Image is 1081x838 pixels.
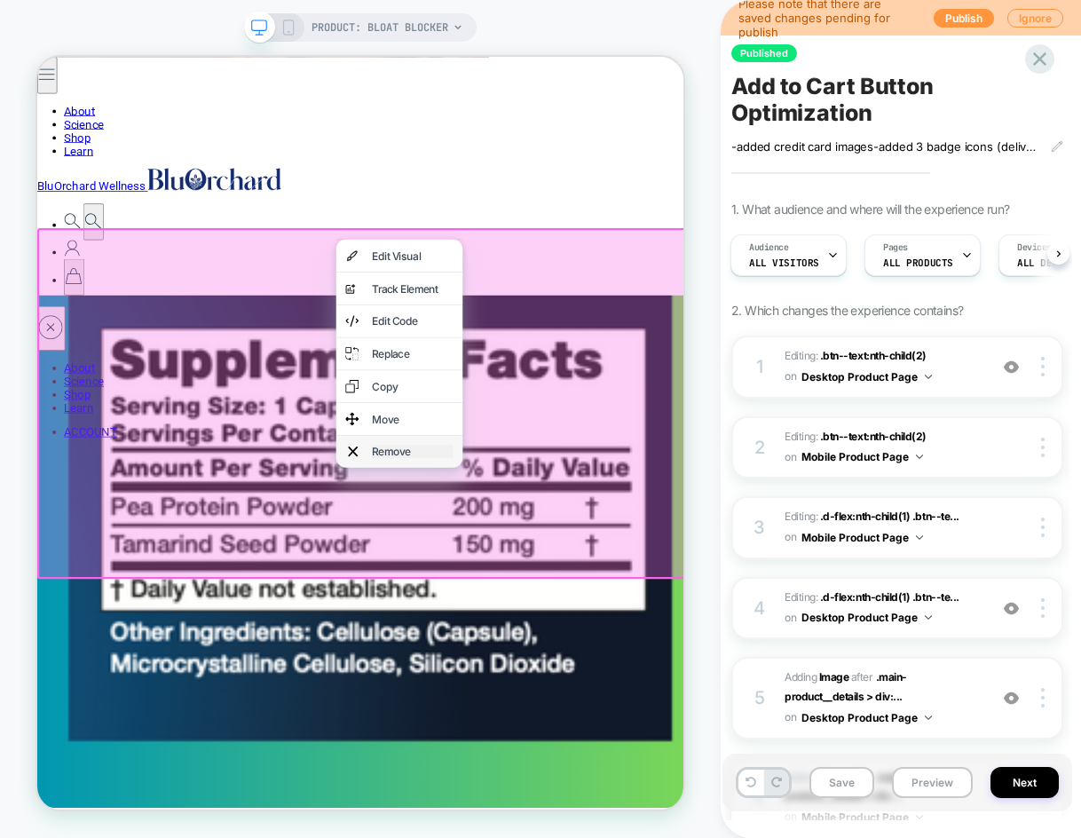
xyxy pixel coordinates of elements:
span: -added credit card images-added 3 badge icons (delivery, returns, authenticated) [731,139,1038,154]
a: About [36,63,77,81]
span: .d-flex:nth-child(1) .btn--te... [820,510,959,523]
img: remove element [414,515,428,538]
button: Mobile Product Page [801,446,923,468]
img: close [1041,688,1045,708]
img: down arrow [925,375,932,379]
span: Audience [749,241,789,254]
span: .btn--text:nth-child(2) [820,430,927,443]
img: crossed eye [1004,601,1019,616]
span: Editing : [785,507,979,549]
span: on [785,608,796,628]
img: BluOrchard Wellness [147,148,325,178]
button: Publish [934,9,994,28]
button: Save [809,767,874,798]
a: Learn [36,116,75,134]
img: crossed eye [1004,691,1019,706]
span: PRODUCT: Bloat Blocker [312,13,448,42]
img: close [1041,518,1045,537]
button: Ignore [1007,9,1063,28]
span: Adding [785,670,848,684]
span: Published [731,44,797,62]
button: Desktop Product Page [801,707,932,729]
img: copy element [411,428,429,451]
div: 3 [751,511,769,543]
img: move element [411,471,429,494]
span: All Visitors [749,257,819,269]
div: Move [446,474,555,492]
img: replace element [411,384,429,407]
a: Shop [36,99,71,116]
button: Desktop Product Page [801,366,932,388]
div: Track Element [446,300,555,318]
img: down arrow [925,715,932,720]
span: Editing : [785,346,979,388]
span: .btn--text:nth-child(2) [820,349,927,362]
button: Desktop Product Page [801,606,932,628]
a: Search [36,215,61,233]
img: down arrow [925,615,932,620]
span: Editing : [785,427,979,469]
div: Remove [446,518,555,535]
span: AFTER [851,670,873,684]
div: 1 [751,351,769,383]
img: close [1041,357,1045,376]
span: .main-product__details > div:... [785,670,907,703]
span: on [785,708,796,727]
span: ALL DEVICES [1017,257,1081,269]
span: on [785,527,796,547]
button: Mobile Product Page [801,526,923,549]
div: Copy [446,431,555,448]
div: Edit Visual [446,257,555,274]
div: 2 [751,431,769,463]
img: close [1041,598,1045,618]
div: Edit Code [446,344,555,361]
b: Image [819,670,849,684]
span: ALL PRODUCTS [883,257,953,269]
img: down arrow [916,535,923,540]
span: Devices [1017,241,1052,254]
span: 2. Which changes the experience contains? [731,303,963,318]
span: .d-flex:nth-child(1) .btn--te... [820,590,959,604]
img: visual edit [411,254,429,277]
img: down arrow [916,455,923,459]
span: on [785,367,796,386]
div: 4 [751,592,769,624]
span: Pages [883,241,908,254]
button: Search [61,195,89,244]
span: Editing : [785,588,979,629]
img: edit code [411,341,429,364]
img: close [1041,438,1045,457]
span: Add to Cart Button Optimization [731,73,1063,126]
button: Next [990,767,1059,798]
div: Replace [446,387,555,405]
img: crossed eye [1004,360,1019,375]
button: Preview [892,767,973,798]
span: 1. What audience and where will the experience run? [731,202,1009,217]
a: Science [36,81,89,99]
div: 5 [751,682,769,714]
span: on [785,447,796,467]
